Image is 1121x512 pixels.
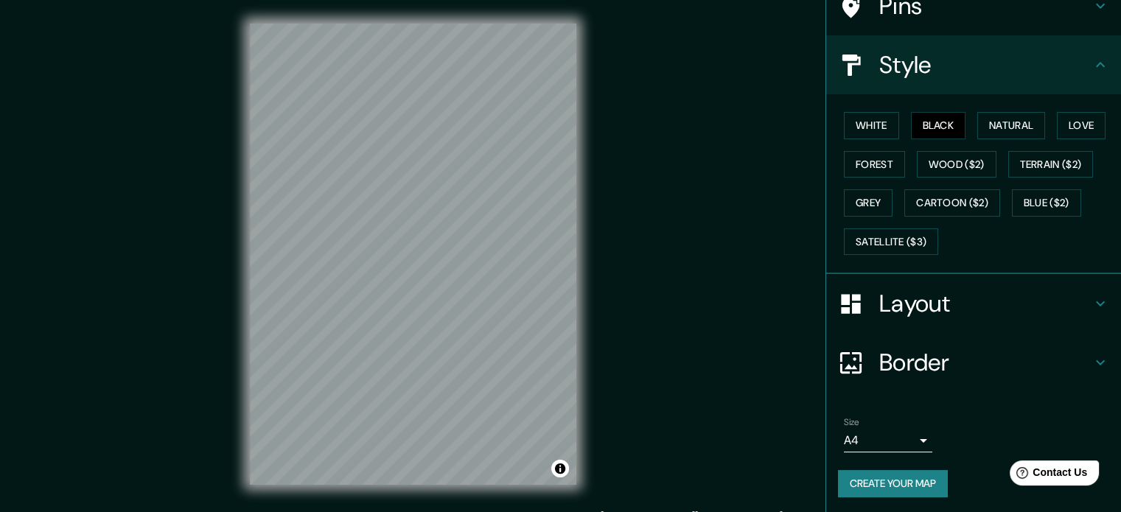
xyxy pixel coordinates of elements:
[844,151,905,178] button: Forest
[879,289,1092,318] h4: Layout
[977,112,1045,139] button: Natural
[838,470,948,497] button: Create your map
[551,460,569,477] button: Toggle attribution
[844,429,932,452] div: A4
[826,35,1121,94] div: Style
[844,189,893,217] button: Grey
[844,228,938,256] button: Satellite ($3)
[879,50,1092,80] h4: Style
[844,112,899,139] button: White
[826,274,1121,333] div: Layout
[1012,189,1081,217] button: Blue ($2)
[917,151,996,178] button: Wood ($2)
[844,416,859,429] label: Size
[879,348,1092,377] h4: Border
[1008,151,1094,178] button: Terrain ($2)
[250,24,576,485] canvas: Map
[911,112,966,139] button: Black
[904,189,1000,217] button: Cartoon ($2)
[826,333,1121,392] div: Border
[990,455,1105,496] iframe: Help widget launcher
[1057,112,1106,139] button: Love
